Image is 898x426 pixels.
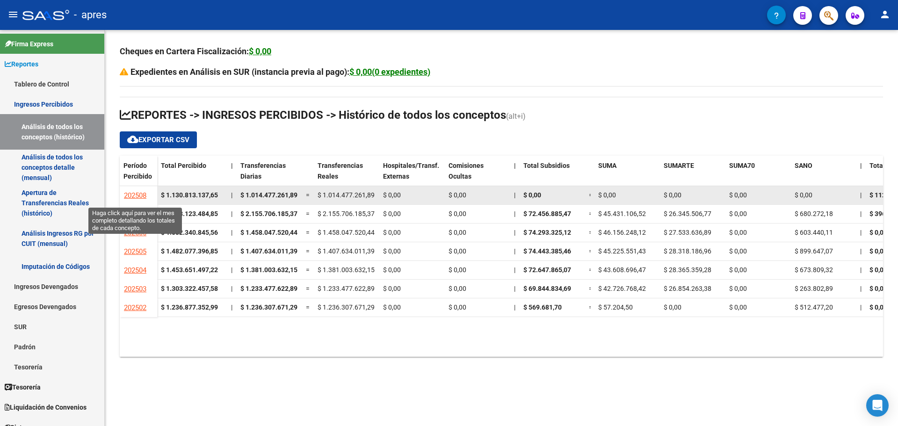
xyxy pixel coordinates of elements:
span: 202505 [124,247,146,256]
span: $ 673.809,32 [795,266,833,274]
span: $ 1.381.003.632,15 [240,266,297,274]
span: $ 69.844.834,69 [523,285,571,292]
span: $ 603.440,11 [795,229,833,236]
span: | [514,247,515,255]
span: | [860,229,862,236]
span: $ 0,00 [729,266,747,274]
span: $ 28.365.359,28 [664,266,711,274]
span: $ 899.647,07 [795,247,833,255]
strong: $ 1.532.340.845,56 [161,229,218,236]
span: 202503 [124,285,146,293]
span: $ 0,00 [523,191,541,199]
span: $ 1.458.047.520,44 [318,229,375,236]
span: 202508 [124,191,146,200]
span: $ 1.236.307.671,29 [318,303,375,311]
span: $ 680.272,18 [795,210,833,217]
span: $ 0,00 [869,266,887,274]
span: $ 0,00 [729,191,747,199]
span: Tesorería [5,382,41,392]
span: Período Percibido [123,162,152,180]
span: 202502 [124,303,146,312]
span: | [231,285,232,292]
span: = [306,303,310,311]
span: Exportar CSV [127,136,189,144]
span: Total Subsidios [523,162,570,169]
span: $ 0,00 [449,266,466,274]
span: $ 2.155.706.185,37 [240,210,297,217]
strong: $ 1.453.651.497,22 [161,266,218,274]
span: | [860,285,862,292]
span: $ 0,00 [729,285,747,292]
div: $ 0,00(0 expedientes) [349,65,430,79]
span: Reportes [5,59,38,69]
span: = [589,247,593,255]
span: $ 2.155.706.185,37 [318,210,375,217]
span: $ 0,00 [383,191,401,199]
span: $ 26.854.263,38 [664,285,711,292]
span: $ 46.156.248,12 [598,229,646,236]
span: = [306,210,310,217]
span: = [589,210,593,217]
span: | [231,247,232,255]
span: $ 1.381.003.632,15 [318,266,375,274]
span: | [514,229,515,236]
strong: $ 1.482.077.396,85 [161,247,218,255]
span: = [589,303,593,311]
span: = [306,266,310,274]
datatable-header-cell: Período Percibido [120,156,157,195]
datatable-header-cell: Hospitales/Transf. Externas [379,156,445,195]
span: $ 0,00 [598,191,616,199]
datatable-header-cell: | [227,156,237,195]
span: SUMARTE [664,162,694,169]
span: | [514,266,515,274]
div: Open Intercom Messenger [866,394,889,417]
span: = [589,266,593,274]
datatable-header-cell: Total Percibido [157,156,227,195]
datatable-header-cell: SANO [791,156,856,195]
datatable-header-cell: SUMARTE [660,156,725,195]
span: $ 0,00 [869,247,887,255]
span: | [860,247,862,255]
span: | [514,303,515,311]
span: Liquidación de Convenios [5,402,87,412]
strong: $ 1.236.877.352,99 [161,303,218,311]
span: $ 1.458.047.520,44 [240,229,297,236]
span: | [514,191,515,199]
span: | [860,266,862,274]
span: $ 72.456.885,47 [523,210,571,217]
span: $ 0,00 [795,191,812,199]
span: $ 0,00 [449,229,466,236]
span: $ 569.681,70 [523,303,562,311]
span: | [514,210,515,217]
span: $ 1.407.634.011,39 [240,247,297,255]
span: $ 43.608.696,47 [598,266,646,274]
span: $ 1.233.477.622,89 [240,285,297,292]
span: $ 263.802,89 [795,285,833,292]
span: Transferencias Diarias [240,162,286,180]
span: $ 0,00 [869,285,887,292]
span: = [306,247,310,255]
span: = [306,229,310,236]
span: $ 512.477,20 [795,303,833,311]
span: $ 45.431.106,52 [598,210,646,217]
datatable-header-cell: Total Subsidios [520,156,585,195]
strong: $ 1.130.813.137,65 [161,191,218,199]
span: 202504 [124,266,146,274]
span: = [589,229,593,236]
mat-icon: cloud_download [127,134,138,145]
span: $ 0,00 [664,191,681,199]
datatable-header-cell: | [510,156,520,195]
span: $ 0,00 [449,303,466,311]
span: $ 57.204,50 [598,303,633,311]
datatable-header-cell: SUMA70 [725,156,791,195]
span: 202506 [124,229,146,237]
span: SUMA [598,162,616,169]
span: = [589,191,593,199]
span: $ 0,00 [449,285,466,292]
span: Transferencias Reales [318,162,363,180]
span: SUMA70 [729,162,755,169]
span: REPORTES -> INGRESOS PERCIBIDOS -> Histórico de todos los conceptos [120,108,506,122]
span: $ 42.726.768,42 [598,285,646,292]
span: | [231,303,232,311]
strong: $ 2.628.123.484,85 [161,210,218,217]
